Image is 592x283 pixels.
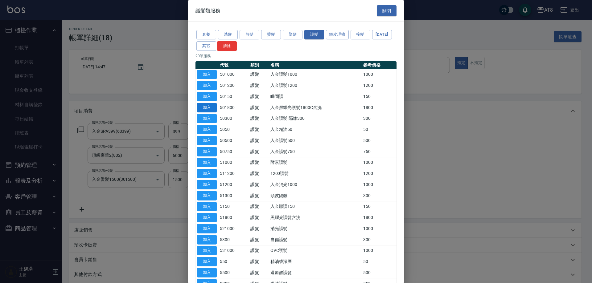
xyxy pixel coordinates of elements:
td: 護髮 [249,201,269,212]
td: 護髮 [249,146,269,157]
td: 550 [218,256,249,267]
td: 5300 [218,234,249,245]
td: 入金精油50 [269,124,362,135]
td: 500 [362,135,397,146]
td: 500 [362,267,397,278]
td: 黑耀光護髮含洗 [269,212,362,223]
td: 51200 [218,179,249,190]
td: 511200 [218,168,249,179]
button: 加入 [197,180,217,189]
td: 護髮 [249,190,269,201]
button: [DATE] [372,30,392,39]
td: 護髮 [249,80,269,91]
th: 參考價格 [362,61,397,69]
td: 51800 [218,212,249,223]
td: 1200 [362,168,397,179]
td: 入金消光1000 [269,179,362,190]
td: 50300 [218,113,249,124]
button: 加入 [197,246,217,255]
td: 護髮 [249,245,269,256]
td: 入金護髮500 [269,135,362,146]
td: 50150 [218,91,249,102]
td: 1000 [362,179,397,190]
td: 150 [362,201,397,212]
td: 護髮 [249,179,269,190]
td: 自備護髮 [269,234,362,245]
td: 50500 [218,135,249,146]
td: 護髮 [249,212,269,223]
button: 加入 [197,224,217,233]
td: 1800 [362,212,397,223]
p: 20 筆服務 [195,53,397,59]
td: 入金順護150 [269,201,362,212]
button: 加入 [197,114,217,123]
td: 300 [362,113,397,124]
span: 護髮類服務 [195,7,220,14]
td: 護髮 [249,256,269,267]
td: 5500 [218,267,249,278]
td: 護髮 [249,234,269,245]
td: 1000 [362,245,397,256]
td: 51300 [218,190,249,201]
td: 300 [362,190,397,201]
button: 頭皮理療 [326,30,349,39]
td: 入金護髮.隔離300 [269,113,362,124]
td: 護髮 [249,223,269,234]
td: 瞬間護 [269,91,362,102]
button: 加入 [197,191,217,200]
button: 加入 [197,202,217,211]
td: 護髮 [249,91,269,102]
td: 531000 [218,245,249,256]
button: 加入 [197,257,217,266]
td: 護髮 [249,168,269,179]
td: 1000 [362,69,397,80]
td: 入金護髮1000 [269,69,362,80]
td: 護髮 [249,69,269,80]
button: 加入 [197,235,217,244]
td: 501200 [218,80,249,91]
button: 加入 [197,92,217,101]
button: 加入 [197,213,217,222]
td: 50 [362,256,397,267]
td: 521000 [218,223,249,234]
button: 染髮 [283,30,302,39]
td: 入金黑耀光護髮1800C含洗 [269,102,362,113]
button: 護髮 [304,30,324,39]
td: 300 [362,234,397,245]
td: 頭皮隔離 [269,190,362,201]
td: 5050 [218,124,249,135]
td: 酵素護髮 [269,157,362,168]
button: 加入 [197,136,217,145]
td: 5150 [218,201,249,212]
td: 精油或深層 [269,256,362,267]
td: 護髮 [249,102,269,113]
button: 其它 [196,41,216,51]
th: 類別 [249,61,269,69]
th: 代號 [218,61,249,69]
button: 燙髮 [261,30,281,39]
td: 1000 [362,223,397,234]
button: 剪髮 [240,30,259,39]
td: 還原酸護髮 [269,267,362,278]
button: 加入 [197,268,217,277]
td: 750 [362,146,397,157]
button: 加入 [197,169,217,178]
button: 加入 [197,125,217,134]
td: 501800 [218,102,249,113]
button: 接髮 [351,30,370,39]
button: 加入 [197,70,217,79]
button: 加入 [197,147,217,156]
td: OVC護髮 [269,245,362,256]
td: 50 [362,124,397,135]
button: 套餐 [196,30,216,39]
td: 150 [362,91,397,102]
td: 501000 [218,69,249,80]
td: 1200護髮 [269,168,362,179]
td: 護髮 [249,157,269,168]
td: 50750 [218,146,249,157]
td: 消光護髮 [269,223,362,234]
button: 關閉 [377,5,397,16]
td: 護髮 [249,135,269,146]
button: 洗髮 [218,30,238,39]
th: 名稱 [269,61,362,69]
